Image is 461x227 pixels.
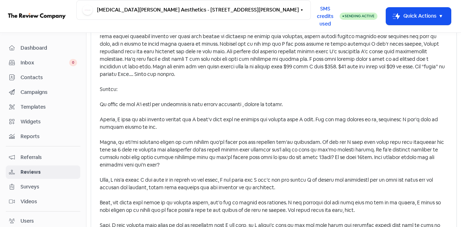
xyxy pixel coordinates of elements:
span: SMS credits used [317,5,334,28]
a: Reports [6,130,80,143]
span: Surveys [21,183,77,191]
a: SMS credits used [311,12,340,19]
a: Referrals [6,151,80,164]
button: [MEDICAL_DATA][PERSON_NAME] Aesthetics - [STREET_ADDRESS][PERSON_NAME] [76,0,311,20]
span: Reports [21,133,77,140]
span: Campaigns [21,88,77,96]
a: Dashboard [6,41,80,55]
span: Dashboard [21,44,77,52]
a: Surveys [6,180,80,194]
a: Reviews [6,165,80,179]
a: Widgets [6,115,80,128]
span: Widgets [21,118,77,126]
div: Users [21,217,34,225]
a: Templates [6,100,80,114]
span: Inbox [21,59,69,67]
span: Referrals [21,154,77,161]
a: Videos [6,195,80,208]
span: Reviews [21,168,77,176]
span: 0 [69,59,77,66]
a: Sending Active [340,12,377,21]
span: Templates [21,103,77,111]
span: Sending Active [345,14,375,18]
span: Contacts [21,74,77,81]
button: Quick Actions [386,8,451,25]
a: Inbox 0 [6,56,80,69]
a: Contacts [6,71,80,84]
span: Videos [21,198,77,205]
a: Campaigns [6,86,80,99]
